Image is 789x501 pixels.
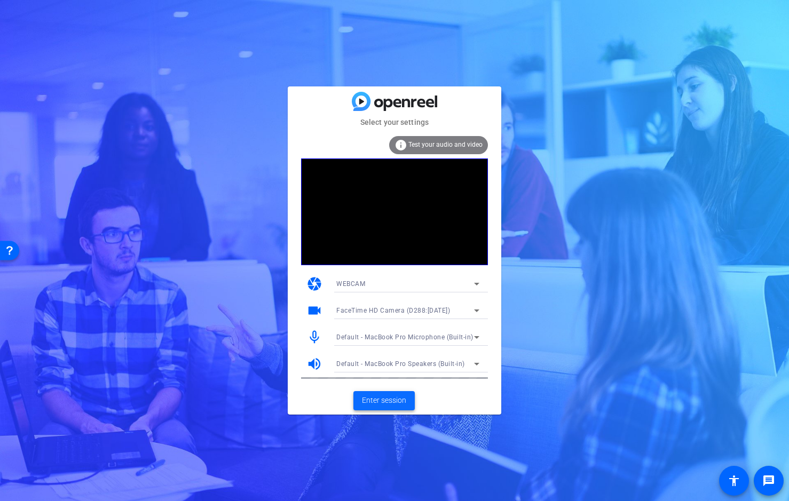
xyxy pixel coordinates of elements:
mat-icon: accessibility [728,474,740,487]
span: Default - MacBook Pro Speakers (Built-in) [336,360,465,368]
mat-icon: info [395,139,407,152]
mat-icon: volume_up [306,356,322,372]
img: blue-gradient.svg [352,92,437,110]
mat-icon: camera [306,276,322,292]
span: Enter session [362,395,406,406]
mat-icon: videocam [306,303,322,319]
span: Default - MacBook Pro Microphone (Built-in) [336,333,474,341]
span: WEBCAM [336,280,365,288]
mat-card-subtitle: Select your settings [288,116,501,128]
button: Enter session [353,391,415,410]
mat-icon: mic_none [306,329,322,345]
span: Test your audio and video [408,141,483,148]
span: FaceTime HD Camera (D288:[DATE]) [336,307,450,314]
mat-icon: message [762,474,775,487]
